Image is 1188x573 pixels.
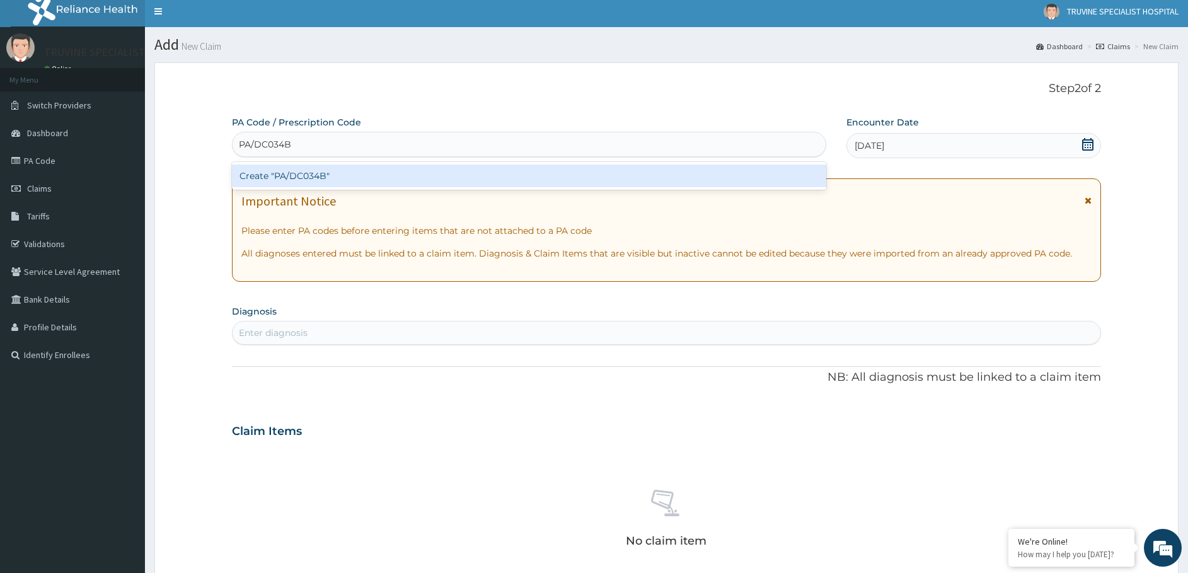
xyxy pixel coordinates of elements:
div: Create "PA/DC034B" [232,165,826,187]
img: User Image [1044,4,1059,20]
p: TRUVINE SPECIALIST HOSPITAL [44,47,197,58]
span: Tariffs [27,211,50,222]
small: New Claim [179,42,221,51]
li: New Claim [1131,41,1179,52]
h3: Claim Items [232,425,302,439]
textarea: Type your message and hit 'Enter' [6,344,240,388]
a: Dashboard [1036,41,1083,52]
div: Minimize live chat window [207,6,237,37]
span: Switch Providers [27,100,91,111]
h1: Important Notice [241,194,336,208]
span: [DATE] [855,139,884,152]
span: Claims [27,183,52,194]
span: Dashboard [27,127,68,139]
p: NB: All diagnosis must be linked to a claim item [232,369,1102,386]
img: User Image [6,33,35,62]
span: TRUVINE SPECIALIST HOSPITAL [1067,6,1179,17]
a: Online [44,64,74,73]
p: Step 2 of 2 [232,82,1102,96]
label: Diagnosis [232,305,277,318]
span: We're online! [73,159,174,286]
a: Claims [1096,41,1130,52]
h1: Add [154,37,1179,53]
p: No claim item [626,535,706,547]
div: Enter diagnosis [239,327,308,339]
img: d_794563401_company_1708531726252_794563401 [23,63,51,95]
p: How may I help you today? [1018,549,1125,560]
div: We're Online! [1018,536,1125,547]
p: All diagnoses entered must be linked to a claim item. Diagnosis & Claim Items that are visible bu... [241,247,1092,260]
p: Please enter PA codes before entering items that are not attached to a PA code [241,224,1092,237]
label: Encounter Date [846,116,919,129]
label: PA Code / Prescription Code [232,116,361,129]
div: Chat with us now [66,71,212,87]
